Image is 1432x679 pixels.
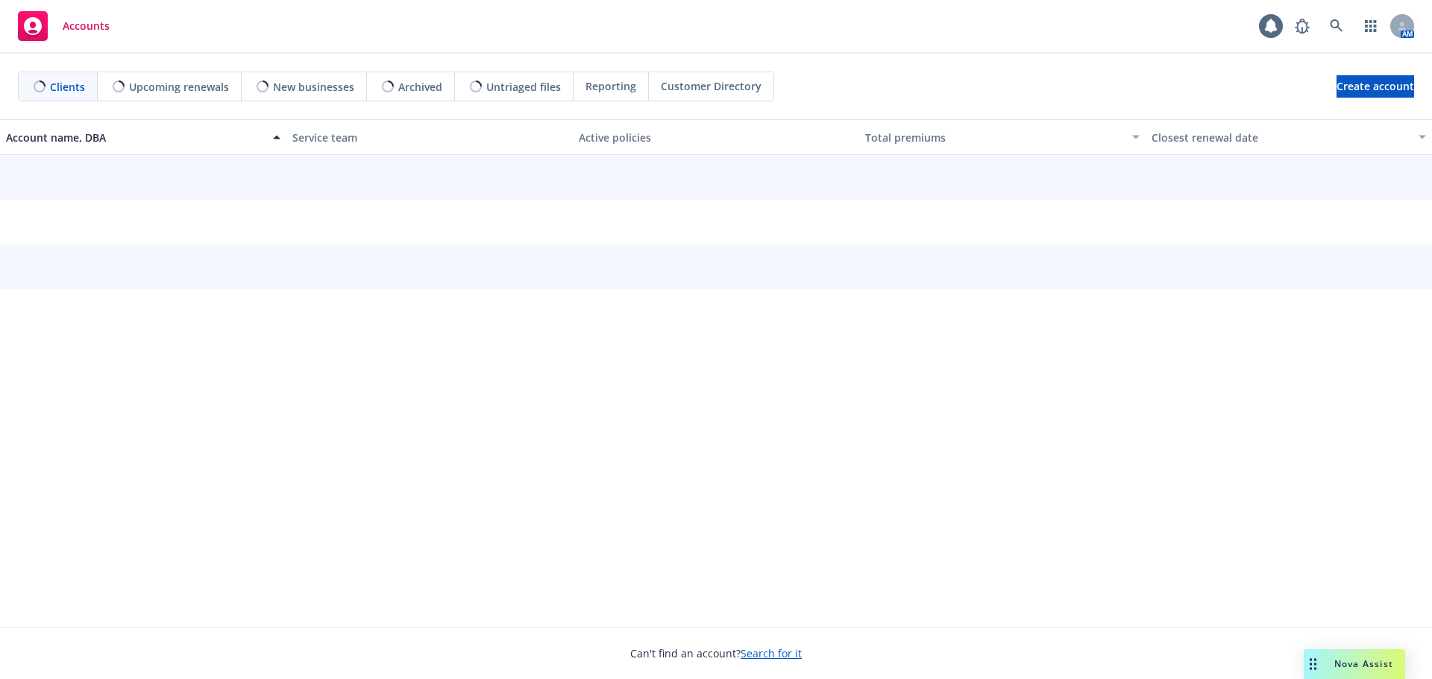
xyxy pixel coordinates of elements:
[1304,649,1405,679] button: Nova Assist
[1334,657,1393,670] span: Nova Assist
[50,79,85,95] span: Clients
[12,5,116,47] a: Accounts
[630,645,802,661] span: Can't find an account?
[398,79,442,95] span: Archived
[1152,130,1410,145] div: Closest renewal date
[585,78,636,94] span: Reporting
[859,119,1146,155] button: Total premiums
[1287,11,1317,41] a: Report a Bug
[1322,11,1351,41] a: Search
[573,119,859,155] button: Active policies
[579,130,853,145] div: Active policies
[6,130,264,145] div: Account name, DBA
[1337,72,1414,101] span: Create account
[1304,649,1322,679] div: Drag to move
[286,119,573,155] button: Service team
[1146,119,1432,155] button: Closest renewal date
[741,646,802,660] a: Search for it
[129,79,229,95] span: Upcoming renewals
[1356,11,1386,41] a: Switch app
[273,79,354,95] span: New businesses
[1337,75,1414,98] a: Create account
[292,130,567,145] div: Service team
[63,20,110,32] span: Accounts
[865,130,1123,145] div: Total premiums
[486,79,561,95] span: Untriaged files
[661,78,761,94] span: Customer Directory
